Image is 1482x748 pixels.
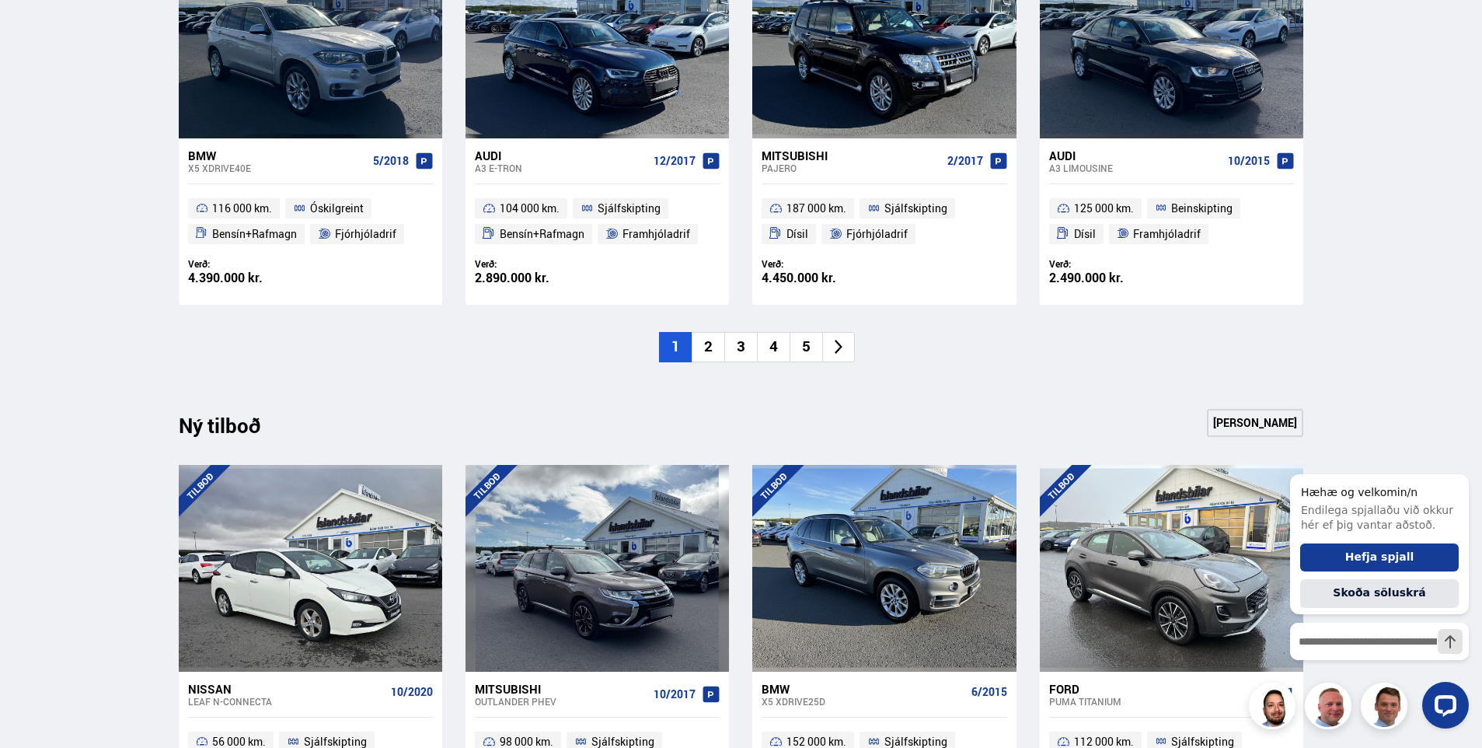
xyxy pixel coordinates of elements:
[475,696,647,707] div: Outlander PHEV
[884,199,947,218] span: Sjálfskipting
[971,686,1007,698] span: 6/2015
[762,682,964,696] div: BMW
[188,696,385,707] div: Leaf N-CONNECTA
[752,138,1016,305] a: Mitsubishi PAJERO 2/2017 187 000 km. Sjálfskipting Dísil Fjórhjóladrif Verð: 4.450.000 kr.
[373,155,409,167] span: 5/2018
[1207,409,1303,437] a: [PERSON_NAME]
[786,199,846,218] span: 187 000 km.
[188,258,311,270] div: Verð:
[188,271,311,285] div: 4.390.000 kr.
[1049,163,1222,173] div: A3 LIMOUSINE
[188,682,385,696] div: Nissan
[762,149,940,163] div: Mitsubishi
[335,225,396,243] span: Fjórhjóladrif
[692,332,724,362] li: 2
[391,686,433,698] span: 10/2020
[659,332,692,362] li: 1
[475,271,598,285] div: 2.890.000 kr.
[179,414,288,446] div: Ný tilboð
[786,225,808,243] span: Dísil
[762,258,884,270] div: Verð:
[188,149,367,163] div: BMW
[1251,685,1298,732] img: nhp88E3Fdnt1Opn2.png
[212,199,272,218] span: 116 000 km.
[475,258,598,270] div: Verð:
[500,199,560,218] span: 104 000 km.
[500,225,584,243] span: Bensín+Rafmagn
[724,332,757,362] li: 3
[466,138,729,305] a: Audi A3 E-TRON 12/2017 104 000 km. Sjálfskipting Bensín+Rafmagn Framhjóladrif Verð: 2.890.000 kr.
[1049,696,1252,707] div: Puma TITANIUM
[1049,149,1222,163] div: Audi
[310,199,364,218] span: Óskilgreint
[1049,258,1172,270] div: Verð:
[654,688,696,701] span: 10/2017
[1049,271,1172,285] div: 2.490.000 kr.
[1278,446,1475,741] iframe: LiveChat chat widget
[1074,225,1096,243] span: Dísil
[790,332,822,362] li: 5
[1171,199,1233,218] span: Beinskipting
[1074,199,1134,218] span: 125 000 km.
[1228,155,1270,167] span: 10/2015
[654,155,696,167] span: 12/2017
[762,696,964,707] div: X5 XDRIVE25D
[1133,225,1201,243] span: Framhjóladrif
[762,163,940,173] div: PAJERO
[846,225,908,243] span: Fjórhjóladrif
[1049,682,1252,696] div: Ford
[762,271,884,285] div: 4.450.000 kr.
[757,332,790,362] li: 4
[475,682,647,696] div: Mitsubishi
[188,163,367,173] div: X5 XDRIVE40E
[1040,138,1303,305] a: Audi A3 LIMOUSINE 10/2015 125 000 km. Beinskipting Dísil Framhjóladrif Verð: 2.490.000 kr.
[475,149,647,163] div: Audi
[947,155,983,167] span: 2/2017
[179,138,442,305] a: BMW X5 XDRIVE40E 5/2018 116 000 km. Óskilgreint Bensín+Rafmagn Fjórhjóladrif Verð: 4.390.000 kr.
[212,225,297,243] span: Bensín+Rafmagn
[475,163,647,173] div: A3 E-TRON
[598,199,661,218] span: Sjálfskipting
[622,225,690,243] span: Framhjóladrif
